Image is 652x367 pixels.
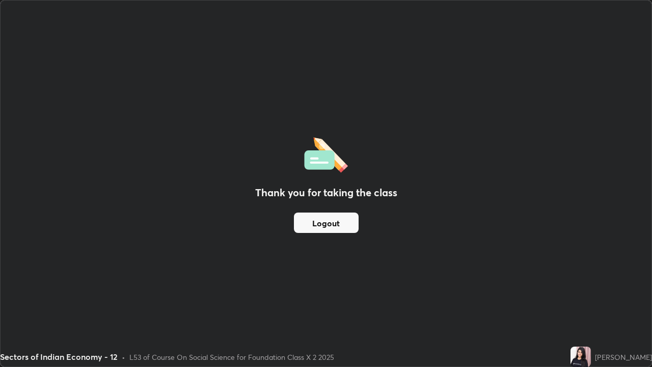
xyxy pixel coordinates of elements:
[129,352,334,362] div: L53 of Course On Social Science for Foundation Class X 2 2025
[570,347,591,367] img: 3155c67044154f9fbfe4b8ea37d73550.jpg
[122,352,125,362] div: •
[294,213,359,233] button: Logout
[255,185,397,200] h2: Thank you for taking the class
[595,352,652,362] div: [PERSON_NAME]
[304,134,348,173] img: offlineFeedback.1438e8b3.svg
